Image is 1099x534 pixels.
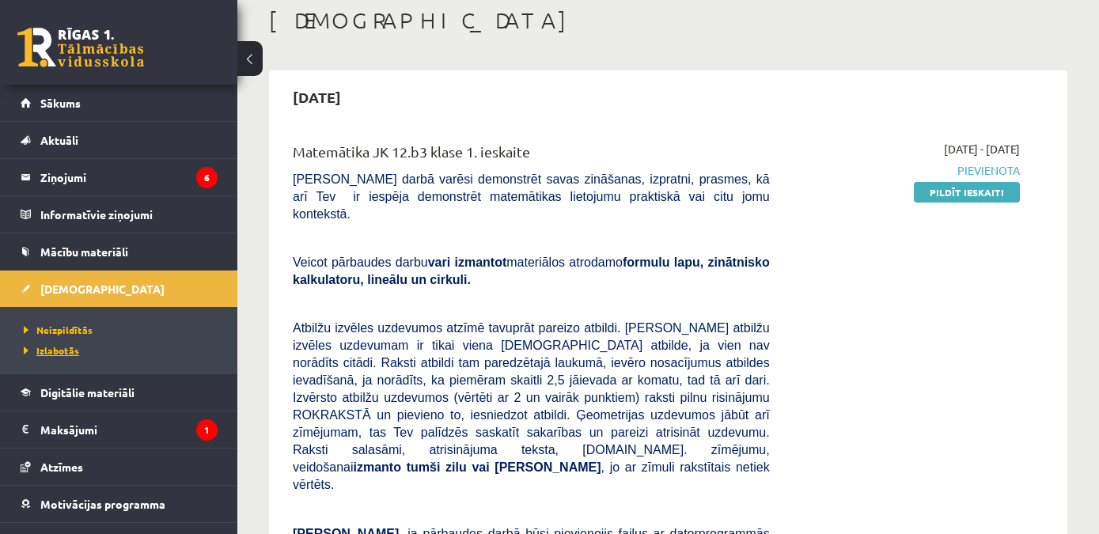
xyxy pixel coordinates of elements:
a: Ziņojumi6 [21,159,218,195]
span: Atzīmes [40,460,83,474]
b: formulu lapu, zinātnisko kalkulatoru, lineālu un cirkuli. [293,256,770,286]
a: Motivācijas programma [21,486,218,522]
legend: Informatīvie ziņojumi [40,196,218,233]
div: Matemātika JK 12.b3 klase 1. ieskaite [293,141,770,170]
a: Aktuāli [21,122,218,158]
i: 6 [196,167,218,188]
a: Informatīvie ziņojumi [21,196,218,233]
span: Digitālie materiāli [40,385,135,400]
a: [DEMOGRAPHIC_DATA] [21,271,218,307]
a: Izlabotās [24,343,222,358]
span: Izlabotās [24,344,79,357]
a: Neizpildītās [24,323,222,337]
span: Atbilžu izvēles uzdevumos atzīmē tavuprāt pareizo atbildi. [PERSON_NAME] atbilžu izvēles uzdevuma... [293,321,770,491]
span: Motivācijas programma [40,497,165,511]
span: Pievienota [794,162,1020,179]
a: Atzīmes [21,449,218,485]
h1: [DEMOGRAPHIC_DATA] [269,7,1067,34]
legend: Maksājumi [40,411,218,448]
b: tumši zilu vai [PERSON_NAME] [407,460,601,474]
a: Digitālie materiāli [21,374,218,411]
span: [PERSON_NAME] darbā varēsi demonstrēt savas zināšanas, izpratni, prasmes, kā arī Tev ir iespēja d... [293,172,770,221]
span: Neizpildītās [24,324,93,336]
span: Aktuāli [40,133,78,147]
a: Rīgas 1. Tālmācības vidusskola [17,28,144,67]
b: izmanto [354,460,401,474]
span: [DEMOGRAPHIC_DATA] [40,282,165,296]
span: Mācību materiāli [40,244,128,259]
span: Sākums [40,96,81,110]
b: vari izmantot [428,256,507,269]
a: Maksājumi1 [21,411,218,448]
a: Mācību materiāli [21,233,218,270]
i: 1 [196,419,218,441]
legend: Ziņojumi [40,159,218,195]
a: Pildīt ieskaiti [914,182,1020,203]
h2: [DATE] [277,78,357,116]
span: [DATE] - [DATE] [944,141,1020,157]
a: Sākums [21,85,218,121]
span: Veicot pārbaudes darbu materiālos atrodamo [293,256,770,286]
